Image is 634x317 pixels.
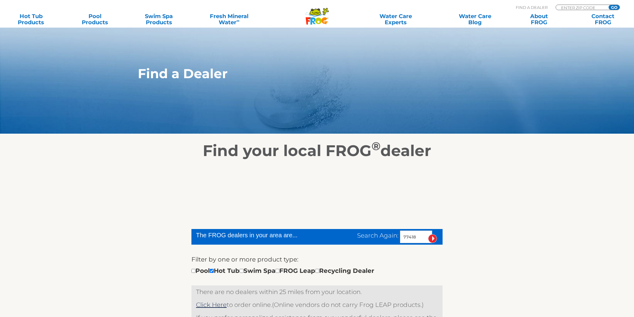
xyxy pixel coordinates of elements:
[355,13,436,25] a: Water CareExperts
[138,66,468,81] h1: Find a Dealer
[6,13,56,25] a: Hot TubProducts
[236,18,240,23] sup: ∞
[514,13,564,25] a: AboutFROG
[198,13,260,25] a: Fresh MineralWater∞
[450,13,500,25] a: Water CareBlog
[134,13,184,25] a: Swim SpaProducts
[191,254,298,264] label: Filter by one or more product type:
[191,266,374,276] div: Pool Hot Tub Swim Spa FROG Leap Recycling Dealer
[196,231,319,240] div: The FROG dealers in your area are...
[129,142,505,160] h2: Find your local FROG dealer
[372,139,380,153] sup: ®
[357,232,398,239] span: Search Again:
[196,301,272,308] span: to order online.
[70,13,120,25] a: PoolProducts
[578,13,628,25] a: ContactFROG
[428,234,437,243] input: Submit
[196,301,227,308] a: Click Here
[196,287,438,297] p: There are no dealers within 25 miles from your location.
[516,5,548,10] p: Find A Dealer
[609,5,620,10] input: GO
[196,300,438,310] p: (Online vendors do not carry Frog LEAP products.)
[560,5,602,10] input: Zip Code Form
